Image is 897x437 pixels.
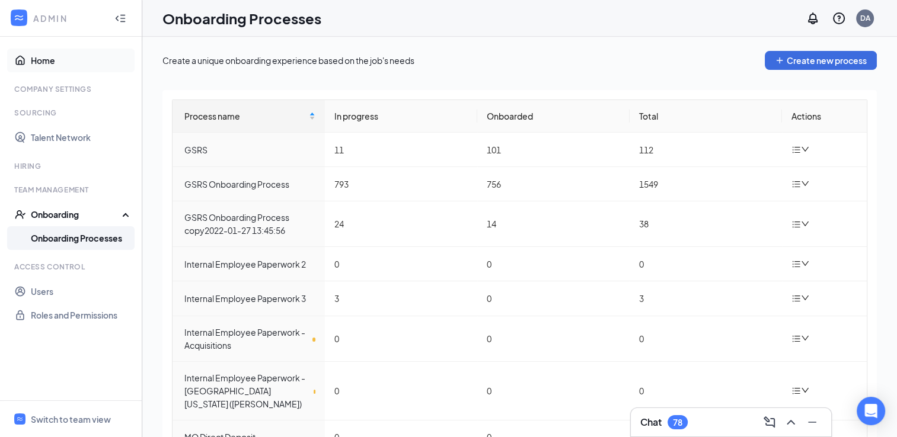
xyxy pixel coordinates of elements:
[31,126,132,149] a: Talent Network
[801,259,809,268] span: down
[806,11,820,25] svg: Notifications
[630,281,782,316] td: 3
[14,161,130,171] div: Hiring
[477,281,630,316] td: 0
[775,56,784,65] svg: Plus
[184,178,315,191] div: GSRS Onboarding Process
[781,413,800,432] button: ChevronUp
[791,259,801,269] span: bars
[791,145,801,155] span: bars
[801,294,809,302] span: down
[184,292,315,305] div: Internal Employee Paperwork 3
[801,220,809,228] span: down
[673,417,682,428] div: 78
[630,362,782,420] td: 0
[760,413,779,432] button: ComposeMessage
[31,226,132,250] a: Onboarding Processes
[16,415,24,423] svg: WorkstreamLogo
[630,100,782,133] th: Total
[162,54,414,66] div: Create a unique onboarding experience based on the job's needs
[325,133,477,167] td: 11
[325,281,477,316] td: 3
[184,326,315,352] div: Internal Employee Paperwork - Acquisitions
[630,167,782,201] td: 1549
[31,413,111,425] div: Switch to team view
[477,133,630,167] td: 101
[325,247,477,281] td: 0
[325,167,477,201] td: 793
[14,262,130,272] div: Access control
[13,12,25,24] svg: WorkstreamLogo
[801,179,809,188] span: down
[477,201,630,247] td: 14
[630,247,782,281] td: 0
[325,362,477,420] td: 0
[31,208,122,220] div: Onboarding
[14,108,130,118] div: Sourcing
[477,362,630,420] td: 0
[765,51,877,70] button: PlusCreate new process
[114,12,126,24] svg: Collapse
[630,133,782,167] td: 112
[784,415,798,429] svg: ChevronUp
[762,415,777,429] svg: ComposeMessage
[325,201,477,247] td: 24
[162,8,321,28] h1: Onboarding Processes
[184,258,315,271] div: Internal Employee Paperwork 2
[14,84,130,94] div: Company Settings
[184,371,315,410] div: Internal Employee Paperwork - [GEOGRAPHIC_DATA][US_STATE] ([PERSON_NAME])
[805,415,819,429] svg: Minimize
[860,13,870,23] div: DA
[14,208,26,220] svg: UserCheck
[857,397,885,425] div: Open Intercom Messenger
[640,416,662,429] h3: Chat
[801,386,809,394] span: down
[791,294,801,303] span: bars
[33,12,104,24] div: ADMIN
[791,179,801,189] span: bars
[477,100,630,133] th: Onboarded
[791,386,801,396] span: bars
[184,211,315,237] div: GSRS Onboarding Process copy2022-01-27 13:45:56
[630,201,782,247] td: 38
[791,334,801,343] span: bars
[630,316,782,362] td: 0
[184,143,315,156] div: GSRS
[791,220,801,229] span: bars
[477,167,630,201] td: 756
[801,334,809,342] span: down
[832,11,846,25] svg: QuestionInfo
[184,110,307,123] span: Process name
[803,413,822,432] button: Minimize
[325,316,477,362] td: 0
[31,303,132,327] a: Roles and Permissions
[14,185,130,195] div: Team Management
[477,316,630,362] td: 0
[325,100,477,133] th: In progress
[31,49,132,72] a: Home
[31,279,132,303] a: Users
[477,247,630,281] td: 0
[782,100,867,133] th: Actions
[801,145,809,153] span: down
